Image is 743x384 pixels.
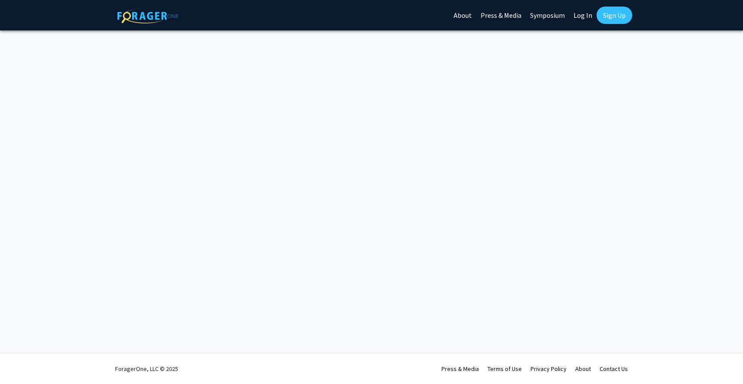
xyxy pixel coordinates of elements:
a: About [575,365,591,373]
img: ForagerOne Logo [117,8,178,23]
a: Privacy Policy [531,365,567,373]
a: Contact Us [600,365,628,373]
a: Sign Up [597,7,632,24]
a: Press & Media [441,365,479,373]
div: ForagerOne, LLC © 2025 [115,354,178,384]
a: Terms of Use [488,365,522,373]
